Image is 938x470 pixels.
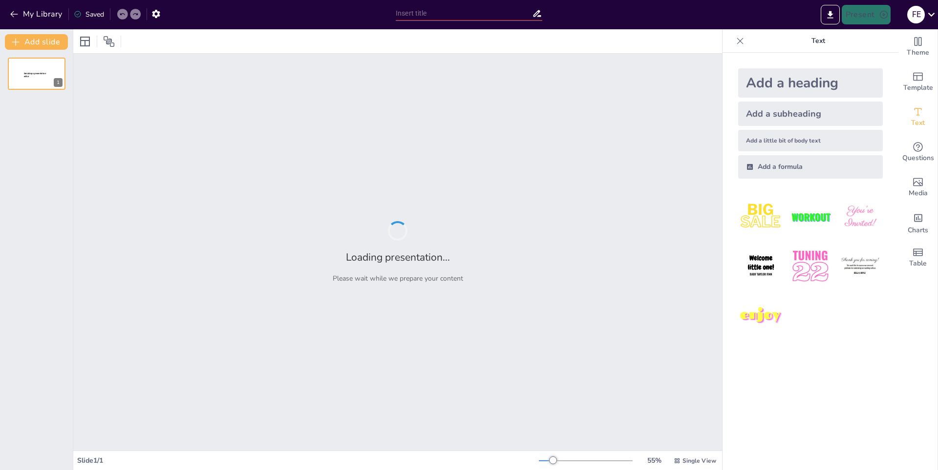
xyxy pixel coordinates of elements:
[24,72,46,78] span: Sendsteps presentation editor
[903,82,933,93] span: Template
[898,64,938,100] div: Add ready made slides
[682,457,716,465] span: Single View
[738,194,784,240] img: 1.jpeg
[898,135,938,170] div: Get real-time input from your audience
[8,58,65,90] div: 1
[842,5,891,24] button: Present
[788,244,833,289] img: 5.jpeg
[738,293,784,339] img: 7.jpeg
[837,244,883,289] img: 6.jpeg
[898,29,938,64] div: Change the overall theme
[738,130,883,151] div: Add a little bit of body text
[103,36,115,47] span: Position
[902,153,934,163] span: Questions
[74,10,104,19] div: Saved
[738,102,883,126] div: Add a subheading
[898,240,938,275] div: Add a table
[396,6,532,20] input: Insert title
[898,205,938,240] div: Add charts and graphs
[642,456,666,465] div: 55 %
[738,68,883,98] div: Add a heading
[738,244,784,289] img: 4.jpeg
[333,274,463,283] p: Please wait while we prepare your content
[898,170,938,205] div: Add images, graphics, shapes or video
[738,155,883,179] div: Add a formula
[54,78,63,87] div: 1
[837,194,883,240] img: 3.jpeg
[821,5,840,24] button: Export to PowerPoint
[788,194,833,240] img: 2.jpeg
[5,34,68,50] button: Add slide
[909,188,928,199] span: Media
[77,456,539,465] div: Slide 1 / 1
[77,34,93,49] div: Layout
[907,47,929,58] span: Theme
[911,118,925,128] span: Text
[909,258,927,269] span: Table
[907,5,925,24] button: f e
[346,250,450,264] h2: Loading presentation...
[908,225,928,236] span: Charts
[898,100,938,135] div: Add text boxes
[907,6,925,23] div: f e
[748,29,889,53] p: Text
[7,6,66,22] button: My Library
